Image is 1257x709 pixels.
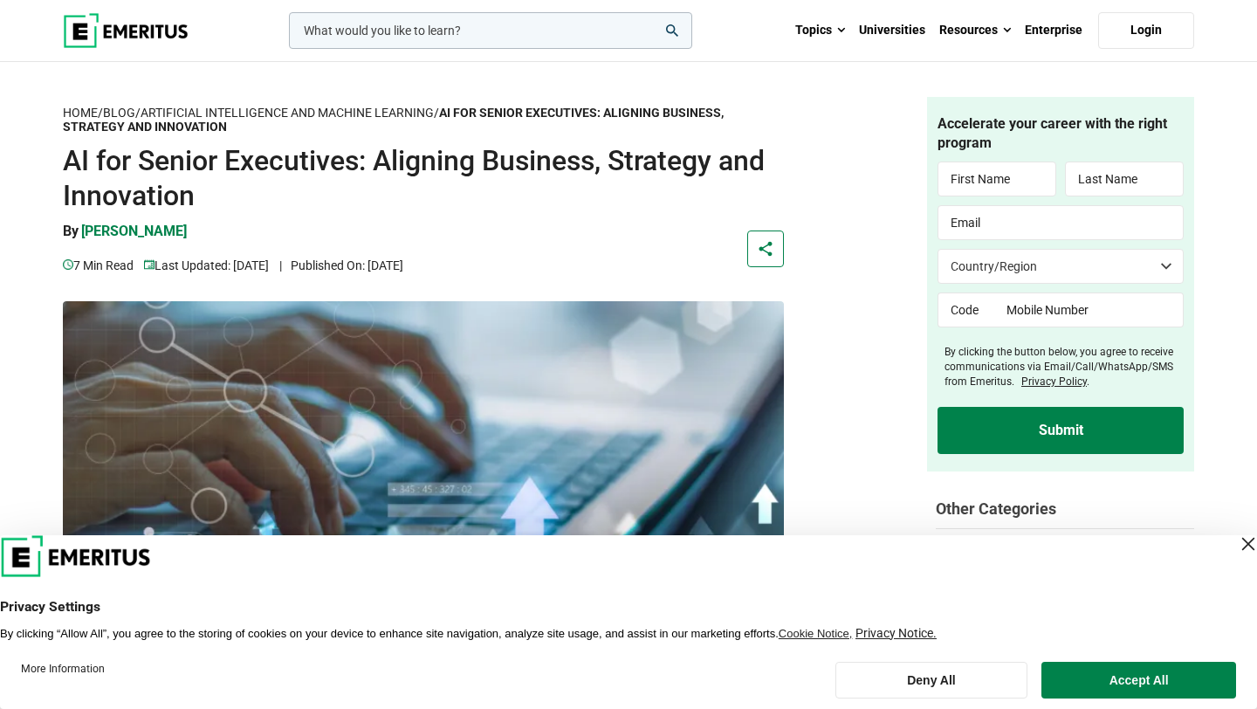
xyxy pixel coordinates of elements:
[938,162,1056,196] input: First Name
[938,205,1184,240] input: Email
[994,293,1185,327] input: Mobile Number
[279,256,403,275] p: Published On: [DATE]
[63,259,73,270] img: video-views
[63,143,784,213] h1: AI for Senior Executives: Aligning Business, Strategy and Innovation
[1065,162,1184,196] input: Last Name
[1098,12,1194,49] a: Login
[63,106,98,120] a: Home
[103,106,135,120] a: Blog
[938,293,994,327] input: Code
[144,256,269,275] p: Last Updated: [DATE]
[289,12,692,49] input: woocommerce-product-search-field-0
[141,106,434,120] a: Artificial Intelligence and Machine Learning
[63,106,724,134] span: / / /
[63,256,134,275] p: 7 min read
[944,345,1184,389] label: By clicking the button below, you agree to receive communications via Email/Call/WhatsApp/SMS fro...
[81,222,187,241] p: [PERSON_NAME]
[936,498,1194,520] h2: Other Categories
[1021,375,1087,388] a: Privacy Policy
[279,258,282,272] span: |
[63,223,79,239] span: By
[63,106,724,134] strong: AI for Senior Executives: Aligning Business, Strategy and Innovation
[63,301,784,678] img: AI for Senior Executives: Aligning Business, Strategy and Innovation | Artificial Intelligence pr...
[936,528,1194,556] a: Artificial Intelligence and Machine Learning
[938,407,1184,454] input: Submit
[81,222,187,255] a: [PERSON_NAME]
[938,249,1184,284] select: Country
[144,259,155,270] img: video-views
[938,114,1184,154] h4: Accelerate your career with the right program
